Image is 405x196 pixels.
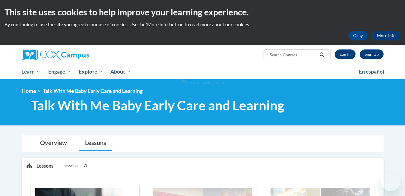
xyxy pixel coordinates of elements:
[269,51,317,58] input: Search Courses
[22,88,36,94] a: Home
[43,88,143,94] span: Talk With Me Baby Early Care and Learning
[36,163,53,169] p: Lessons
[22,49,89,60] img: Cox Campus
[13,65,393,79] div: Main menu
[34,135,73,151] a: Overview
[18,65,45,79] a: Learn
[317,51,326,58] button: Search
[335,49,356,59] a: Log In
[5,21,400,28] p: By continuing to use the site you agree to our use of cookies. Use the ‘More info’ button to read...
[106,65,135,79] a: About
[75,65,107,79] a: Explore
[372,31,400,40] a: More Info
[359,68,384,75] span: En español
[110,68,131,75] span: About
[5,6,400,18] h2: This site uses cookies to help improve your learning experience.
[62,163,78,169] span: Lessons
[22,49,136,60] a: Cox Campus
[48,68,71,75] span: Engage
[381,172,400,191] iframe: Button to launch messaging window
[348,31,368,40] button: Okay
[79,68,103,75] span: Explore
[44,65,75,79] a: Engage
[21,68,40,75] span: Learn
[355,65,388,78] a: En español
[360,49,384,59] a: Register
[181,79,224,86] img: Section background
[31,97,284,113] span: Talk With Me Baby Early Care and Learning
[79,135,112,151] a: Lessons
